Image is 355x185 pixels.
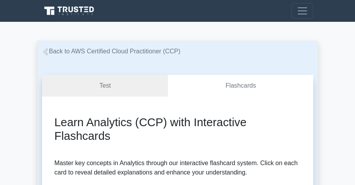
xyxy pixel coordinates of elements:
button: Toggle navigation [291,3,313,19]
a: Back to AWS Certified Cloud Practitioner (CCP) [42,48,180,55]
h2: Learn Analytics (CCP) with Interactive Flashcards [55,115,301,143]
a: Flashcards [168,75,313,97]
a: Test [42,75,168,97]
p: Master key concepts in Analytics through our interactive flashcard system. Click on each card to ... [55,159,301,177]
